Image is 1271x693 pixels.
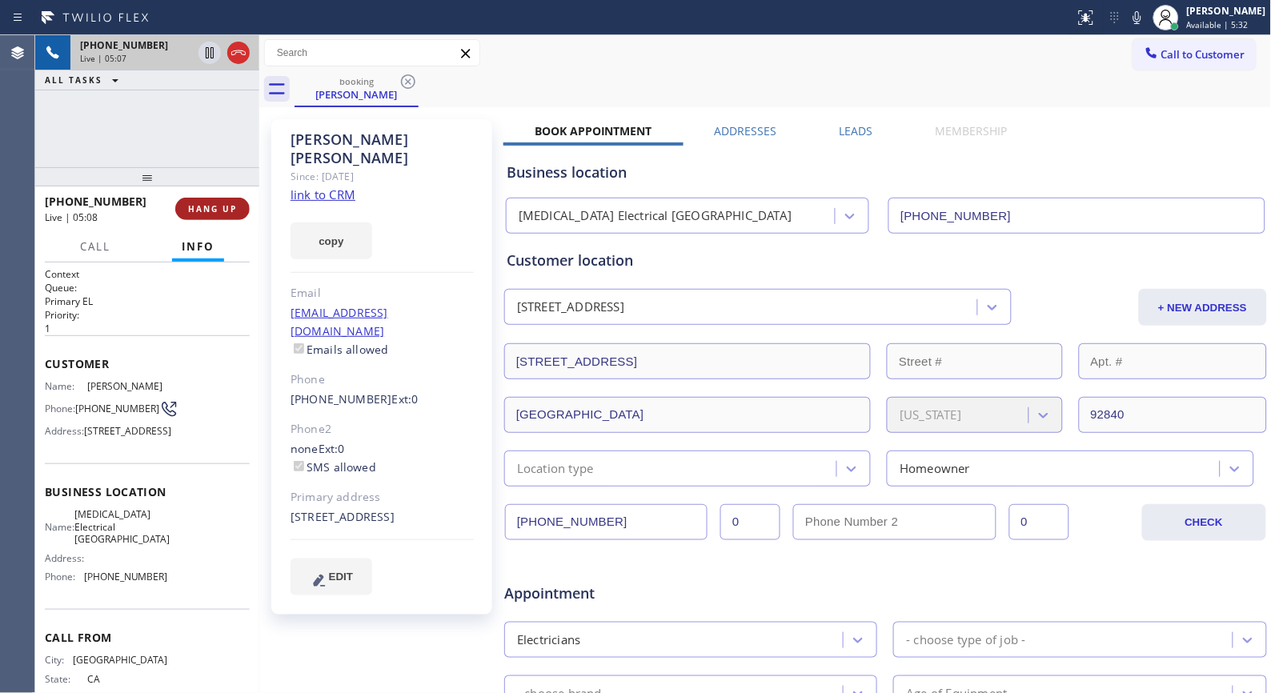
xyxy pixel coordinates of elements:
[80,239,110,254] span: Call
[519,207,792,226] div: [MEDICAL_DATA] Electrical [GEOGRAPHIC_DATA]
[329,571,353,583] span: EDIT
[45,630,250,645] span: Call From
[291,222,372,259] button: copy
[296,71,417,106] div: Sean Richardson
[70,231,120,262] button: Call
[296,75,417,87] div: booking
[45,308,250,322] h2: Priority:
[45,403,75,415] span: Phone:
[45,294,250,308] p: Primary EL
[504,397,871,433] input: City
[888,198,1265,234] input: Phone Number
[517,298,624,317] div: [STREET_ADDRESS]
[720,504,780,540] input: Ext.
[319,441,345,456] span: Ext: 0
[74,508,170,545] span: [MEDICAL_DATA] Electrical [GEOGRAPHIC_DATA]
[35,70,134,90] button: ALL TASKS
[793,504,996,540] input: Phone Number 2
[265,40,479,66] input: Search
[291,488,474,507] div: Primary address
[291,284,474,302] div: Email
[1126,6,1149,29] button: Mute
[392,391,419,407] span: Ext: 0
[906,631,1025,649] div: - choose type of job -
[291,130,474,167] div: [PERSON_NAME] [PERSON_NAME]
[188,203,237,214] span: HANG UP
[507,162,1265,183] div: Business location
[504,583,756,604] span: Appointment
[198,42,221,64] button: Hold Customer
[80,53,126,64] span: Live | 05:07
[45,322,250,335] p: 1
[505,504,708,540] input: Phone Number
[45,356,250,371] span: Customer
[45,673,87,685] span: State:
[84,425,171,437] span: [STREET_ADDRESS]
[84,571,168,583] span: [PHONE_NUMBER]
[75,403,159,415] span: [PHONE_NUMBER]
[900,459,970,478] div: Homeowner
[535,123,652,138] label: Book Appointment
[294,343,304,354] input: Emails allowed
[45,521,74,533] span: Name:
[45,571,84,583] span: Phone:
[887,343,1062,379] input: Street #
[45,552,87,564] span: Address:
[291,371,474,389] div: Phone
[172,231,224,262] button: Info
[1187,19,1249,30] span: Available | 5:32
[291,559,372,595] button: EDIT
[1139,289,1267,326] button: + NEW ADDRESS
[1133,39,1256,70] button: Call to Customer
[80,38,168,52] span: [PHONE_NUMBER]
[1142,504,1266,541] button: CHECK
[1079,397,1267,433] input: ZIP
[291,459,376,475] label: SMS allowed
[294,461,304,471] input: SMS allowed
[45,654,73,666] span: City:
[715,123,777,138] label: Addresses
[45,281,250,294] h2: Queue:
[73,654,168,666] span: [GEOGRAPHIC_DATA]
[45,194,146,209] span: [PHONE_NUMBER]
[504,343,871,379] input: Address
[517,459,594,478] div: Location type
[291,440,474,477] div: none
[291,342,389,357] label: Emails allowed
[45,380,87,392] span: Name:
[517,631,580,649] div: Electricians
[291,508,474,527] div: [STREET_ADDRESS]
[45,484,250,499] span: Business location
[1079,343,1267,379] input: Apt. #
[87,673,167,685] span: CA
[1187,4,1266,18] div: [PERSON_NAME]
[45,425,84,437] span: Address:
[291,420,474,439] div: Phone2
[45,267,250,281] h1: Context
[1009,504,1069,540] input: Ext. 2
[507,250,1265,271] div: Customer location
[1161,47,1245,62] span: Call to Customer
[291,186,355,202] a: link to CRM
[175,198,250,220] button: HANG UP
[936,123,1008,138] label: Membership
[45,210,98,224] span: Live | 05:08
[182,239,215,254] span: Info
[45,74,102,86] span: ALL TASKS
[291,391,392,407] a: [PHONE_NUMBER]
[87,380,167,392] span: [PERSON_NAME]
[840,123,873,138] label: Leads
[227,42,250,64] button: Hang up
[296,87,417,102] div: [PERSON_NAME]
[291,167,474,186] div: Since: [DATE]
[291,305,388,338] a: [EMAIL_ADDRESS][DOMAIN_NAME]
